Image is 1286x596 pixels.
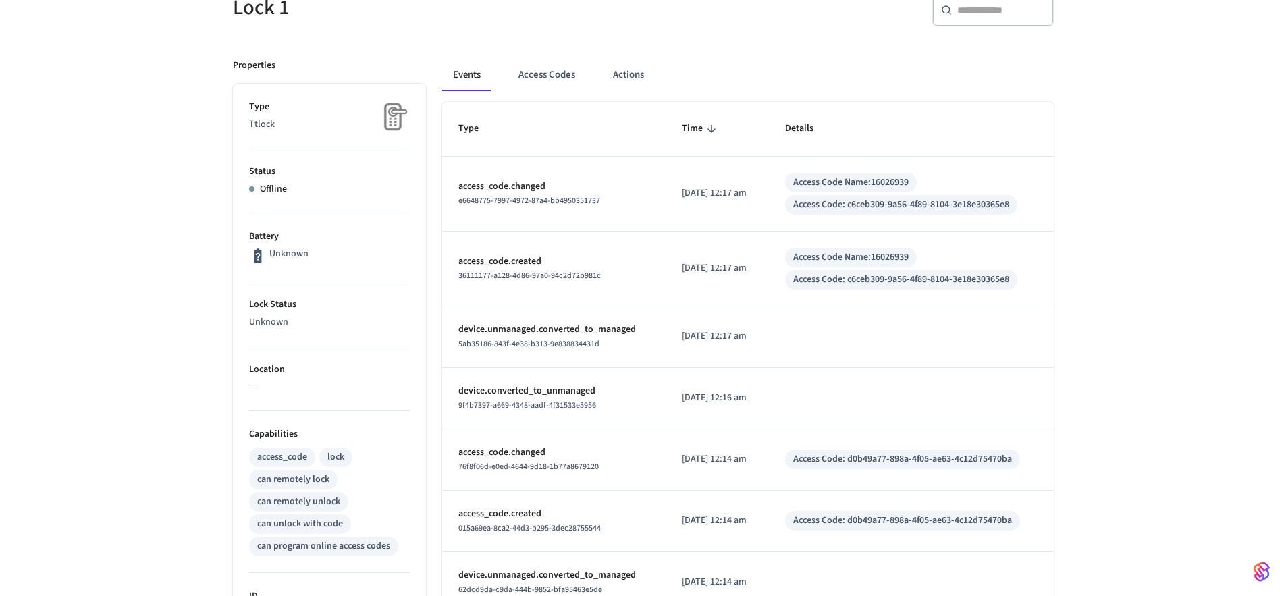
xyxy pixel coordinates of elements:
[785,118,831,139] span: Details
[327,450,344,464] div: lock
[260,182,287,196] p: Offline
[508,59,586,91] button: Access Codes
[376,100,410,134] img: Placeholder Lock Image
[458,445,649,460] p: access_code.changed
[269,247,309,261] p: Unknown
[458,400,596,411] span: 9f4b7397-a669-4348-aadf-4f31533e5956
[458,180,649,194] p: access_code.changed
[442,59,491,91] button: Events
[793,198,1009,212] div: Access Code: c6ceb309-9a56-4f89-8104-3e18e30365e8
[458,522,601,534] span: 015a69ea-8ca2-44d3-b295-3dec28755544
[257,450,307,464] div: access_code
[257,517,343,531] div: can unlock with code
[682,391,753,405] p: [DATE] 12:16 am
[602,59,655,91] button: Actions
[458,118,496,139] span: Type
[249,100,410,114] p: Type
[458,384,649,398] p: device.converted_to_unmanaged
[249,229,410,244] p: Battery
[257,495,340,509] div: can remotely unlock
[682,329,753,344] p: [DATE] 12:17 am
[458,270,601,281] span: 36111177-a128-4d86-97a0-94c2d72b981c
[1254,561,1270,583] img: SeamLogoGradient.69752ec5.svg
[793,514,1012,528] div: Access Code: d0b49a77-898a-4f05-ae63-4c12d75470ba
[682,452,753,466] p: [DATE] 12:14 am
[233,59,275,73] p: Properties
[682,575,753,589] p: [DATE] 12:14 am
[793,250,909,265] div: Access Code Name: 16026939
[793,273,1009,287] div: Access Code: c6ceb309-9a56-4f89-8104-3e18e30365e8
[793,175,909,190] div: Access Code Name: 16026939
[458,507,649,521] p: access_code.created
[249,427,410,441] p: Capabilities
[458,461,599,472] span: 76f8f06d-e0ed-4644-9d18-1b77a8679120
[458,584,602,595] span: 62dcd9da-c9da-444b-9852-bfa95463e5de
[458,338,599,350] span: 5ab35186-843f-4e38-b313-9e838834431d
[257,472,329,487] div: can remotely lock
[458,323,649,337] p: device.unmanaged.converted_to_managed
[682,514,753,528] p: [DATE] 12:14 am
[682,118,720,139] span: Time
[458,195,600,207] span: e6648775-7997-4972-87a4-bb4950351737
[249,315,410,329] p: Unknown
[257,539,390,553] div: can program online access codes
[249,117,410,132] p: Ttlock
[458,254,649,269] p: access_code.created
[249,362,410,377] p: Location
[682,261,753,275] p: [DATE] 12:17 am
[442,59,1054,91] div: ant example
[249,380,410,394] p: —
[249,298,410,312] p: Lock Status
[249,165,410,179] p: Status
[682,186,753,200] p: [DATE] 12:17 am
[458,568,649,583] p: device.unmanaged.converted_to_managed
[793,452,1012,466] div: Access Code: d0b49a77-898a-4f05-ae63-4c12d75470ba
